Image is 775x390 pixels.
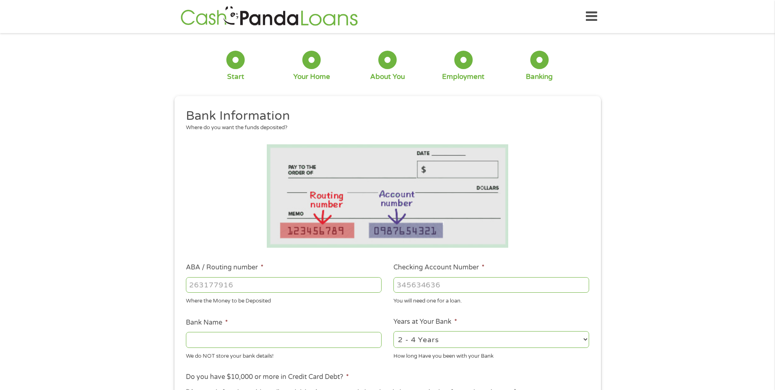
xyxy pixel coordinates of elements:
[393,349,589,360] div: How long Have you been with your Bank
[267,144,509,248] img: Routing number location
[227,72,244,81] div: Start
[370,72,405,81] div: About You
[442,72,485,81] div: Employment
[526,72,553,81] div: Banking
[178,5,360,28] img: GetLoanNow Logo
[186,277,382,293] input: 263177916
[186,318,228,327] label: Bank Name
[186,124,583,132] div: Where do you want the funds deposited?
[393,263,485,272] label: Checking Account Number
[186,108,583,124] h2: Bank Information
[393,294,589,305] div: You will need one for a loan.
[186,373,349,381] label: Do you have $10,000 or more in Credit Card Debt?
[393,277,589,293] input: 345634636
[293,72,330,81] div: Your Home
[186,263,264,272] label: ABA / Routing number
[186,349,382,360] div: We do NOT store your bank details!
[393,318,457,326] label: Years at Your Bank
[186,294,382,305] div: Where the Money to be Deposited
